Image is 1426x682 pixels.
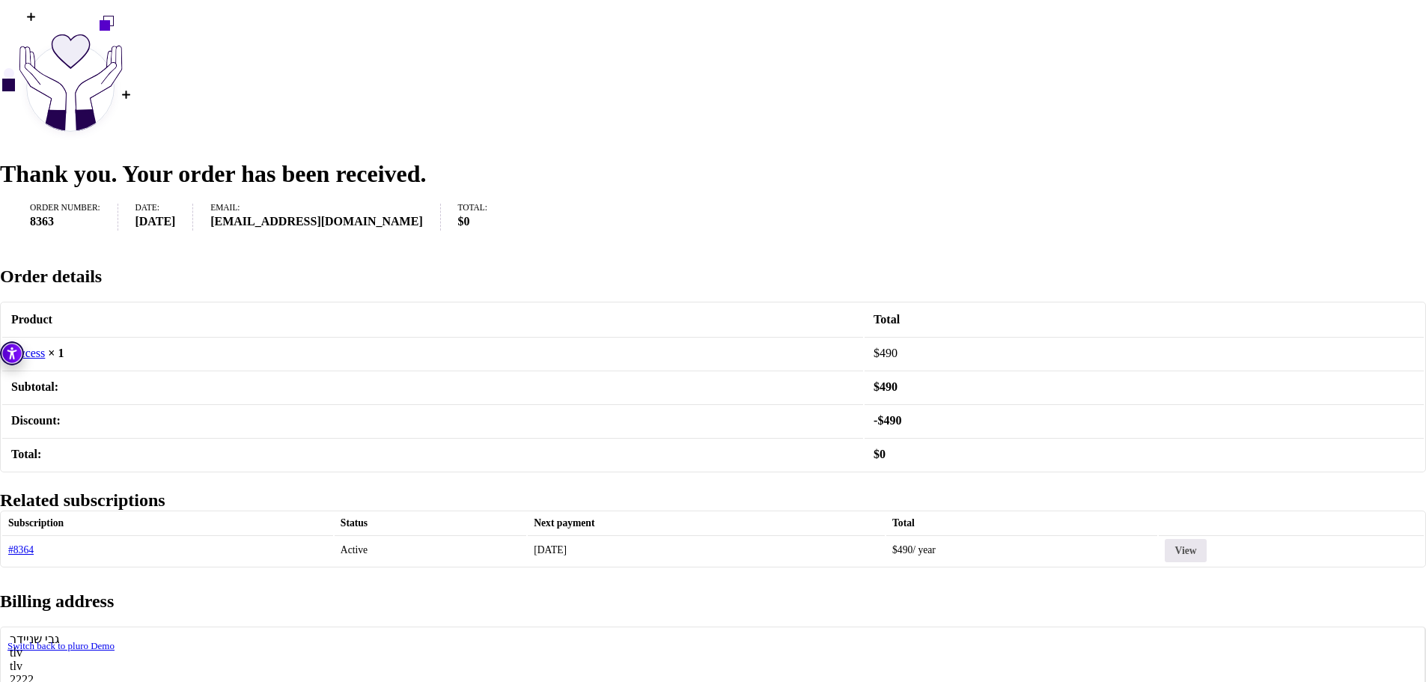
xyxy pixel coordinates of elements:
[457,215,469,228] bdi: 0
[534,517,594,529] span: Next payment
[457,204,504,230] li: Total:
[874,380,880,393] span: $
[865,304,1424,335] th: Total
[7,640,115,651] a: Switch back to pluro Demo
[877,414,901,427] span: 490
[2,304,863,335] th: Product
[874,380,898,393] span: 490
[135,204,193,230] li: Date:
[8,544,34,555] a: #8364
[11,347,45,359] a: Access
[30,204,118,230] li: Order number:
[2,404,863,436] th: Discount:
[877,414,883,427] span: $
[1165,539,1207,561] a: View
[8,517,64,529] span: Subscription
[2,371,863,403] th: Subtotal:
[335,535,526,564] td: Active
[886,535,1157,564] td: / year
[892,517,915,529] span: Total
[457,215,463,228] span: $
[865,404,1424,436] td: -
[892,544,898,555] span: $
[874,448,886,460] span: 0
[210,213,423,231] strong: [EMAIL_ADDRESS][DOMAIN_NAME]
[341,517,368,529] span: Status
[2,438,863,470] th: Total:
[30,213,100,231] strong: 8363
[48,347,64,359] strong: × 1
[874,347,898,359] bdi: 490
[874,448,880,460] span: $
[210,204,440,230] li: Email:
[874,347,880,359] span: $
[892,544,912,555] span: 490
[528,535,885,564] td: [DATE]
[135,213,175,231] strong: [DATE]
